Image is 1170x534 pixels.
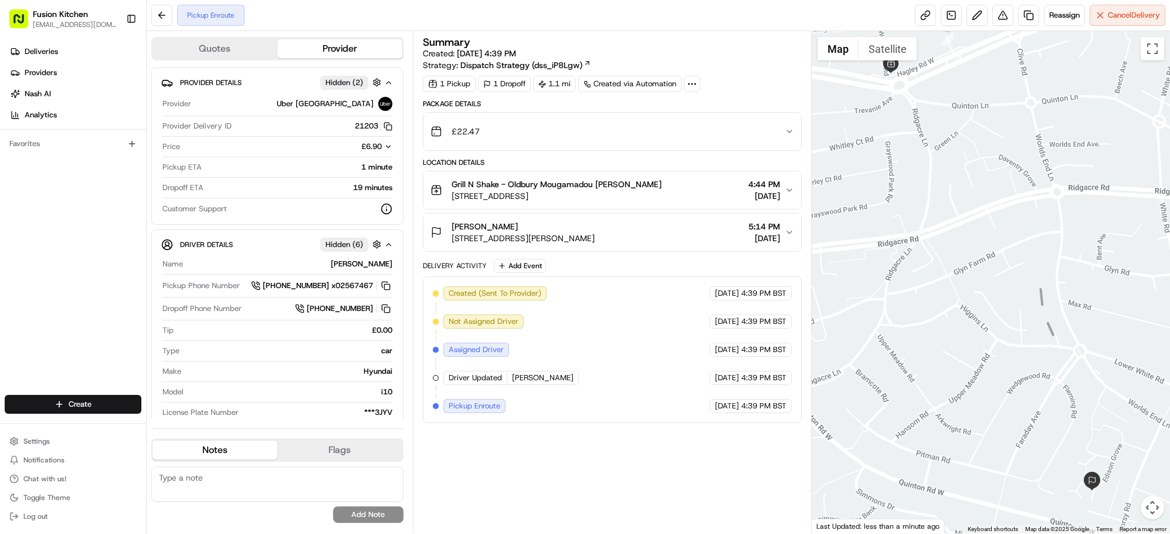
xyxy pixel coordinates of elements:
[94,258,193,279] a: 💻API Documentation
[5,508,141,525] button: Log out
[423,214,802,251] button: [PERSON_NAME][STREET_ADDRESS][PERSON_NAME]5:14 PM[DATE]
[1141,496,1164,519] button: Map camera controls
[5,5,121,33] button: Fusion Kitchen[EMAIL_ADDRESS][DOMAIN_NAME]
[161,235,394,254] button: Driver DetailsHidden (6)
[5,106,146,124] a: Analytics
[162,259,183,269] span: Name
[578,76,681,92] a: Created via Automation
[164,214,188,223] span: [DATE]
[715,401,739,411] span: [DATE]
[263,280,373,291] span: [PHONE_NUMBER] x02567467
[533,76,576,92] div: 1.1 mi
[423,99,802,109] div: Package Details
[289,141,392,152] button: £6.90
[1025,526,1089,532] span: Map data ©2025 Google
[715,373,739,383] span: [DATE]
[23,512,48,521] span: Log out
[5,134,141,153] div: Favorites
[97,182,101,191] span: •
[5,395,141,414] button: Create
[5,63,146,82] a: Providers
[162,280,240,291] span: Pickup Phone Number
[53,112,192,124] div: Start new chat
[25,46,58,57] span: Deliveries
[162,162,202,173] span: Pickup ETA
[5,42,146,61] a: Deliveries
[5,471,141,487] button: Chat with us!
[1049,10,1080,21] span: Reassign
[162,99,191,109] span: Provider
[812,519,945,533] div: Last Updated: less than a minute ago
[715,288,739,299] span: [DATE]
[180,78,242,87] span: Provider Details
[307,303,373,314] span: [PHONE_NUMBER]
[111,262,188,274] span: API Documentation
[104,182,128,191] span: [DATE]
[1141,37,1164,60] button: Toggle fullscreen view
[69,399,91,410] span: Create
[325,239,363,250] span: Hidden ( 6 )
[277,441,402,459] button: Flags
[494,259,546,273] button: Add Event
[162,387,184,397] span: Model
[748,221,780,232] span: 5:14 PM
[423,261,487,271] div: Delivery Activity
[5,85,146,103] a: Nash AI
[25,110,57,120] span: Analytics
[162,325,174,336] span: Tip
[941,32,954,45] div: 1
[452,126,480,137] span: £22.47
[251,279,392,292] a: [PHONE_NUMBER] x02567467
[1090,5,1165,26] button: CancelDelivery
[208,182,392,193] div: 19 minutes
[277,39,402,58] button: Provider
[158,214,162,223] span: •
[152,39,277,58] button: Quotes
[1120,526,1166,532] a: Report a map error
[452,178,662,190] span: Grill N Shake - Oldbury Mougamadou [PERSON_NAME]
[748,232,780,244] span: [DATE]
[423,171,802,209] button: Grill N Shake - Oldbury Mougamadou [PERSON_NAME][STREET_ADDRESS]4:44 PM[DATE]
[457,48,516,59] span: [DATE] 4:39 PM
[25,89,51,99] span: Nash AI
[23,455,65,465] span: Notifications
[162,407,239,418] span: License Plate Number
[162,366,181,377] span: Make
[25,112,46,133] img: 4920774857489_3d7f54699973ba98c624_72.jpg
[741,401,786,411] span: 4:39 PM BST
[162,346,179,356] span: Type
[25,67,57,78] span: Providers
[12,263,21,273] div: 📗
[815,518,853,533] a: Open this area in Google Maps (opens a new window)
[355,121,392,131] button: 21203
[378,97,392,111] img: uber-new-logo.jpeg
[748,190,780,202] span: [DATE]
[452,190,662,202] span: [STREET_ADDRESS]
[199,116,213,130] button: Start new chat
[512,373,574,383] span: [PERSON_NAME]
[162,121,232,131] span: Provider Delivery ID
[23,437,50,446] span: Settings
[184,346,392,356] div: car
[715,316,739,327] span: [DATE]
[1108,10,1160,21] span: Cancel Delivery
[12,112,33,133] img: 1736555255976-a54dd68f-1ca7-489b-9aae-adbdc363a1c4
[162,182,204,193] span: Dropoff ETA
[741,373,786,383] span: 4:39 PM BST
[449,316,518,327] span: Not Assigned Driver
[295,302,392,315] button: [PHONE_NUMBER]
[325,77,363,88] span: Hidden ( 2 )
[161,73,394,92] button: Provider DetailsHidden (2)
[33,20,117,29] button: [EMAIL_ADDRESS][DOMAIN_NAME]
[182,150,213,164] button: See all
[460,59,591,71] a: Dispatch Strategy (dss_iP8Lgw)
[152,441,277,459] button: Notes
[859,37,917,60] button: Show satellite imagery
[478,76,531,92] div: 1 Dropoff
[815,518,853,533] img: Google
[188,387,392,397] div: i10
[188,259,392,269] div: [PERSON_NAME]
[117,291,142,300] span: Pylon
